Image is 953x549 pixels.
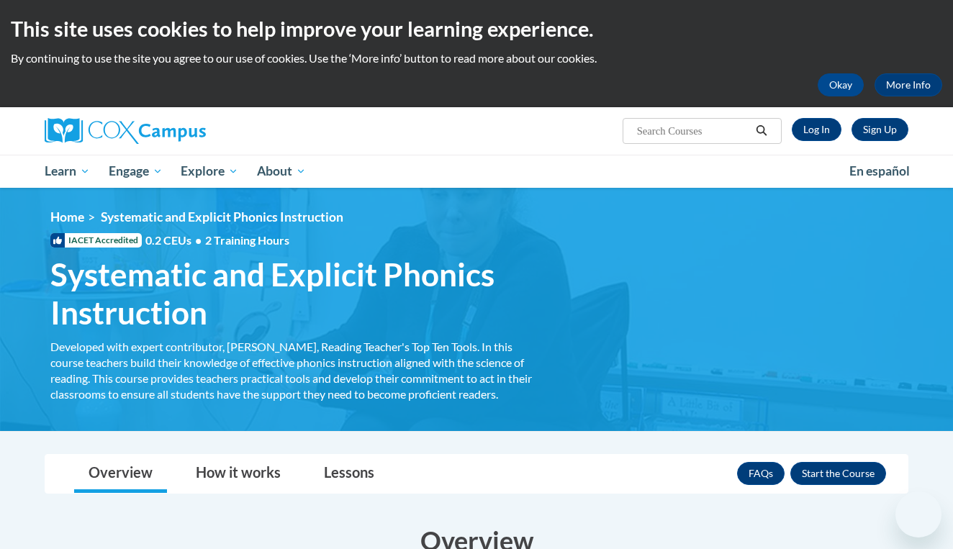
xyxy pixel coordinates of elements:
[181,163,238,180] span: Explore
[205,233,289,247] span: 2 Training Hours
[11,14,942,43] h2: This site uses cookies to help improve your learning experience.
[101,209,343,224] span: Systematic and Explicit Phonics Instruction
[50,209,84,224] a: Home
[792,118,841,141] a: Log In
[737,462,785,485] a: FAQs
[50,339,547,402] div: Developed with expert contributor, [PERSON_NAME], Reading Teacher's Top Ten Tools. In this course...
[310,455,389,493] a: Lessons
[45,118,206,144] img: Cox Campus
[35,155,99,188] a: Learn
[145,232,289,248] span: 0.2 CEUs
[74,455,167,493] a: Overview
[248,155,315,188] a: About
[109,163,163,180] span: Engage
[50,233,142,248] span: IACET Accredited
[45,163,90,180] span: Learn
[840,156,919,186] a: En español
[171,155,248,188] a: Explore
[875,73,942,96] a: More Info
[636,122,751,140] input: Search Courses
[852,118,908,141] a: Register
[45,118,318,144] a: Cox Campus
[195,233,202,247] span: •
[50,255,547,332] span: Systematic and Explicit Phonics Instruction
[849,163,910,178] span: En español
[818,73,864,96] button: Okay
[23,155,930,188] div: Main menu
[99,155,172,188] a: Engage
[257,163,306,180] span: About
[11,50,942,66] p: By continuing to use the site you agree to our use of cookies. Use the ‘More info’ button to read...
[895,491,941,537] iframe: Button to launch messaging window
[181,455,295,493] a: How it works
[751,122,772,140] button: Search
